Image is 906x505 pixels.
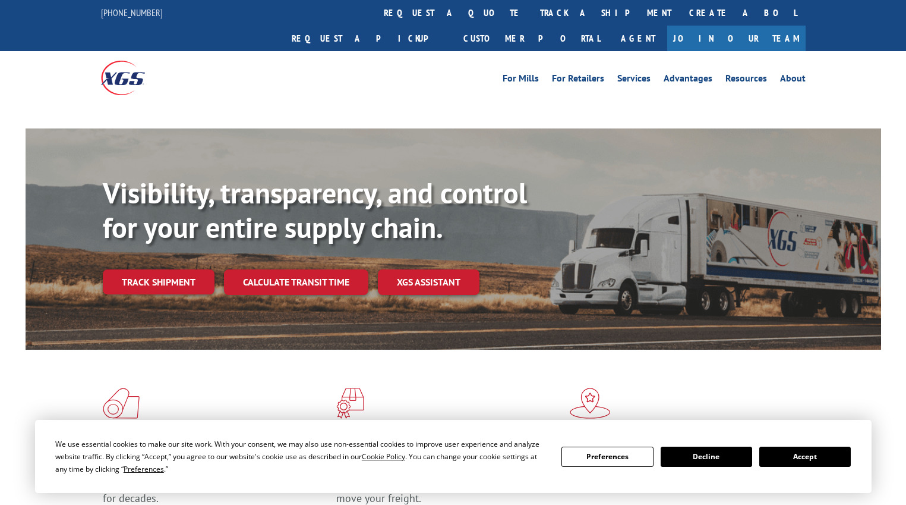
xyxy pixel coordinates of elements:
a: Track shipment [103,269,214,294]
b: Visibility, transparency, and control for your entire supply chain. [103,174,527,246]
span: Preferences [124,464,164,474]
a: Join Our Team [667,26,806,51]
a: Request a pickup [283,26,454,51]
img: xgs-icon-flagship-distribution-model-red [570,388,611,419]
a: Agent [609,26,667,51]
a: For Mills [503,74,539,87]
button: Preferences [561,447,653,467]
a: Services [617,74,651,87]
a: [PHONE_NUMBER] [101,7,163,18]
a: Advantages [664,74,712,87]
a: Customer Portal [454,26,609,51]
a: About [780,74,806,87]
a: For Retailers [552,74,604,87]
img: xgs-icon-focused-on-flooring-red [336,388,364,419]
div: Cookie Consent Prompt [35,420,872,493]
a: XGS ASSISTANT [378,269,479,295]
a: Resources [725,74,767,87]
div: We use essential cookies to make our site work. With your consent, we may also use non-essential ... [55,438,547,475]
img: xgs-icon-total-supply-chain-intelligence-red [103,388,140,419]
button: Accept [759,447,851,467]
span: Cookie Policy [362,451,405,462]
a: Calculate transit time [224,269,368,295]
button: Decline [661,447,752,467]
